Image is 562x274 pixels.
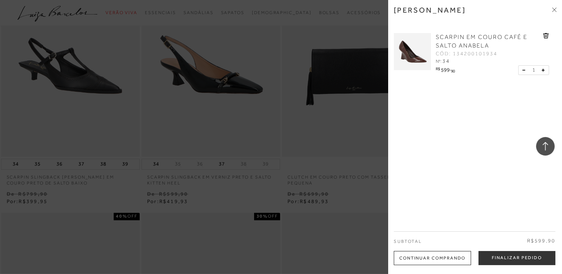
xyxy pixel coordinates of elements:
span: 599 [441,67,450,73]
span: CÓD: 134200101934 [436,50,497,58]
h3: [PERSON_NAME] [394,6,466,14]
span: Nº: [436,59,442,64]
button: Finalizar Pedido [478,251,555,265]
i: R$ [436,67,440,71]
span: SCARPIN EM COURO CAFÉ E SALTO ANABELA [436,34,527,49]
img: SCARPIN EM COURO CAFÉ E SALTO ANABELA [394,33,431,70]
span: 1 [532,66,535,74]
span: R$599,90 [527,237,555,245]
a: SCARPIN EM COURO CAFÉ E SALTO ANABELA [436,33,541,50]
span: Subtotal [394,239,422,244]
div: Continuar Comprando [394,251,471,265]
i: , [450,67,455,71]
span: 34 [442,58,450,64]
span: 90 [451,69,455,73]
